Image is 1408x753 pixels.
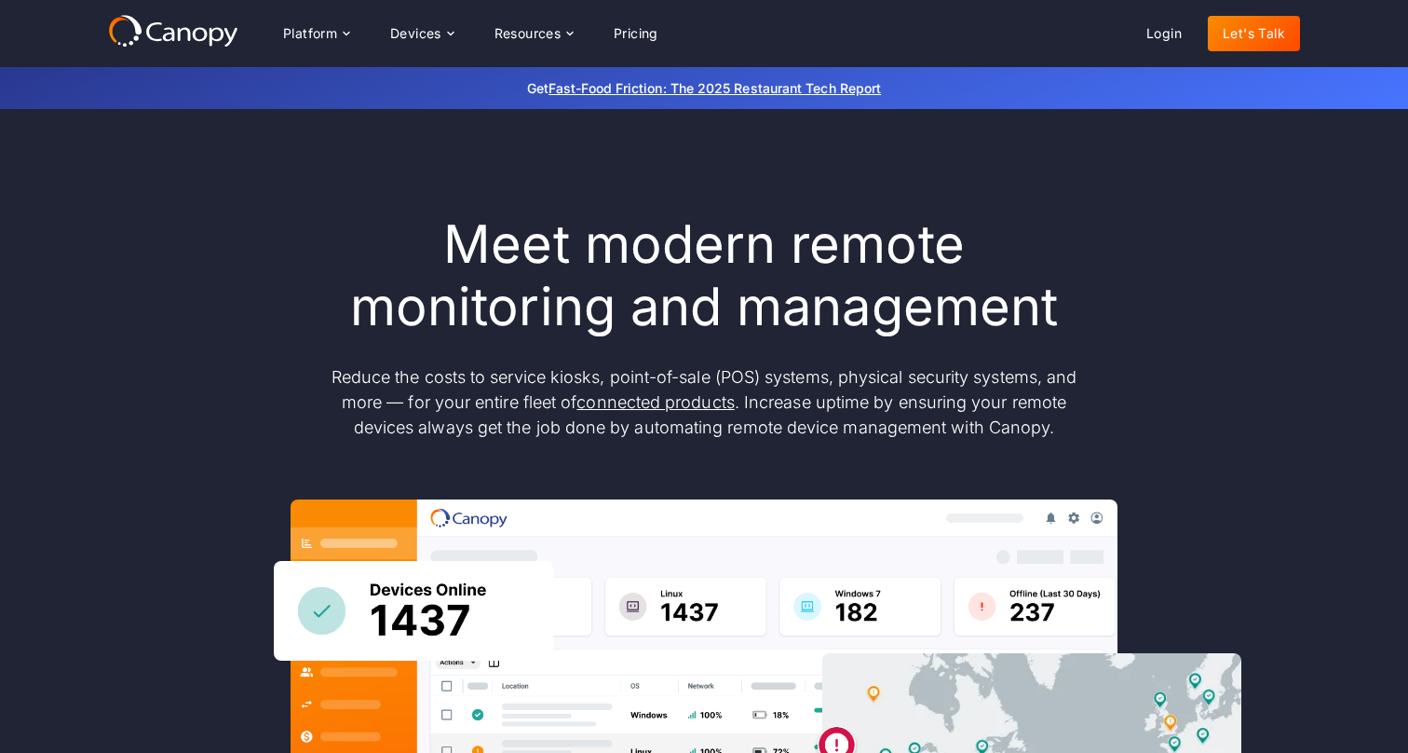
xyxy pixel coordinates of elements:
h1: Meet modern remote monitoring and management [313,213,1095,338]
a: Let's Talk [1208,16,1300,51]
div: Resources [480,15,588,52]
div: Devices [375,15,468,52]
div: Devices [390,27,441,40]
div: Platform [283,27,337,40]
div: Resources [494,27,562,40]
a: Login [1131,16,1197,51]
p: Reduce the costs to service kiosks, point-of-sale (POS) systems, physical security systems, and m... [313,364,1095,440]
div: Platform [268,15,364,52]
p: Get [248,78,1160,98]
img: Canopy sees how many devices are online [274,561,553,661]
a: connected products [576,392,734,412]
a: Pricing [599,16,673,51]
a: Fast-Food Friction: The 2025 Restaurant Tech Report [548,80,881,96]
